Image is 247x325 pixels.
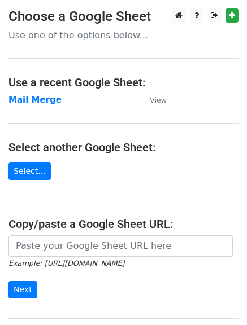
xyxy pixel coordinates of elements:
[190,271,247,325] iframe: Chat Widget
[8,259,124,267] small: Example: [URL][DOMAIN_NAME]
[8,95,62,105] a: Mail Merge
[8,8,239,25] h3: Choose a Google Sheet
[8,217,239,231] h4: Copy/paste a Google Sheet URL:
[8,281,37,298] input: Next
[150,96,167,104] small: View
[8,162,51,180] a: Select...
[8,76,239,89] h4: Use a recent Google Sheet:
[8,29,239,41] p: Use one of the options below...
[8,235,233,257] input: Paste your Google Sheet URL here
[138,95,167,105] a: View
[8,140,239,154] h4: Select another Google Sheet:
